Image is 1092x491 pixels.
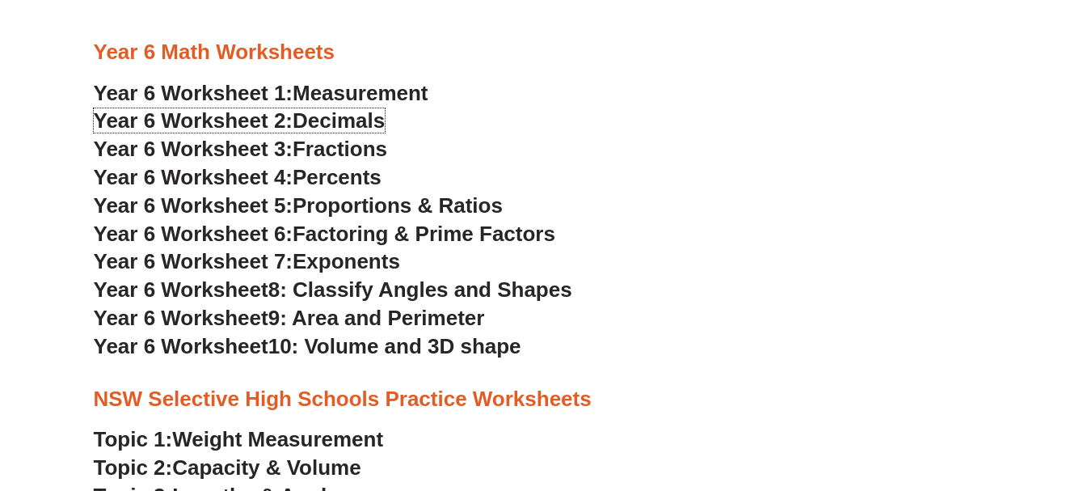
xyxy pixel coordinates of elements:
span: Factoring & Prime Factors [293,222,555,246]
span: Capacity & Volume [172,455,360,480]
a: Year 6 Worksheet 4:Percents [94,165,382,189]
a: Year 6 Worksheet8: Classify Angles and Shapes [94,277,572,302]
span: Fractions [293,137,387,161]
span: Year 6 Worksheet [94,277,268,302]
span: Year 6 Worksheet 3: [94,137,293,161]
span: Year 6 Worksheet [94,306,268,330]
a: Topic 2:Capacity & Volume [94,455,361,480]
span: Topic 2: [94,455,173,480]
a: Year 6 Worksheet 2:Decimals [94,108,386,133]
span: Exponents [293,249,400,273]
h3: Year 6 Math Worksheets [94,39,999,66]
a: Year 6 Worksheet 7:Exponents [94,249,400,273]
iframe: Chat Widget [823,308,1092,491]
span: 8: Classify Angles and Shapes [268,277,572,302]
span: Year 6 Worksheet 2: [94,108,293,133]
a: Year 6 Worksheet9: Area and Perimeter [94,306,485,330]
span: Weight Measurement [172,427,383,451]
h3: NSW Selective High Schools Practice Worksheets [94,386,999,413]
a: Year 6 Worksheet 6:Factoring & Prime Factors [94,222,555,246]
a: Topic 1:Weight Measurement [94,427,384,451]
span: Decimals [293,108,385,133]
span: Year 6 Worksheet [94,334,268,358]
a: Year 6 Worksheet 5:Proportions & Ratios [94,193,503,218]
span: Year 6 Worksheet 5: [94,193,293,218]
span: 10: Volume and 3D shape [268,334,521,358]
span: Topic 1: [94,427,173,451]
span: Percents [293,165,382,189]
span: Year 6 Worksheet 6: [94,222,293,246]
a: Year 6 Worksheet 3:Fractions [94,137,387,161]
span: Measurement [293,81,428,105]
span: 9: Area and Perimeter [268,306,485,330]
span: Year 6 Worksheet 1: [94,81,293,105]
a: Year 6 Worksheet10: Volume and 3D shape [94,334,521,358]
a: Year 6 Worksheet 1:Measurement [94,81,428,105]
span: Year 6 Worksheet 4: [94,165,293,189]
span: Year 6 Worksheet 7: [94,249,293,273]
span: Proportions & Ratios [293,193,503,218]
